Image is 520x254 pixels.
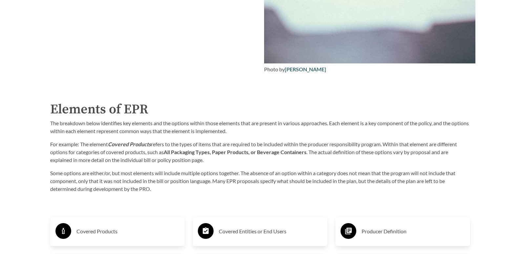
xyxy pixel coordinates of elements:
[50,100,470,119] h2: Elements of EPR
[285,66,326,72] a: [PERSON_NAME]
[50,169,470,193] p: Some options are either/or, but most elements will include multiple options together. The absence...
[108,141,151,147] strong: Covered Products
[362,226,465,237] h3: Producer Definition
[76,226,180,237] h3: Covered Products
[50,119,470,135] p: The breakdown below identifies key elements and the options within those elements that are presen...
[264,65,475,73] div: Photo by
[50,140,470,164] p: For example: The element refers to the types of items that are required to be included within the...
[164,149,306,155] strong: All Packaging Types, Paper Products, or Beverage Containers
[219,226,322,237] h3: Covered Entities or End Users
